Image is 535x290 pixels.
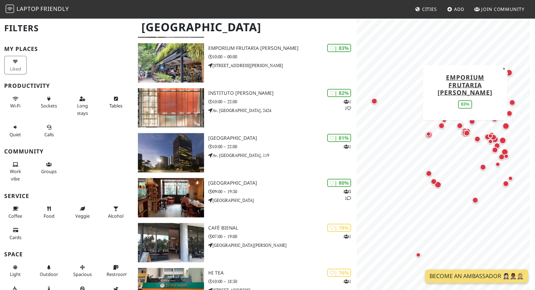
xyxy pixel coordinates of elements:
span: Outdoor area [40,271,58,277]
div: Map marker [487,131,496,140]
a: Emporium Frutaria [PERSON_NAME] [438,73,492,96]
div: Map marker [460,127,470,137]
div: Map marker [456,120,465,129]
div: Map marker [493,160,502,169]
div: Map marker [508,98,517,107]
span: Group tables [41,168,57,174]
h3: Productivity [4,83,129,89]
div: Map marker [492,141,502,150]
span: Natural light [10,271,21,277]
div: Map marker [437,121,446,130]
p: 3 1 [344,188,351,202]
div: Map marker [433,180,443,190]
h3: My Places [4,46,129,52]
a: Add [444,3,467,15]
span: Spacious [73,271,92,277]
div: Map marker [424,130,433,138]
div: | 83% [327,44,351,52]
a: Cities [412,3,440,15]
div: Map marker [497,152,506,162]
span: Cities [422,6,437,12]
div: Map marker [486,132,495,140]
div: | 80% [327,179,351,187]
div: Map marker [455,121,464,130]
h3: Emporium Frutaria [PERSON_NAME] [208,45,357,51]
button: Cards [4,224,27,243]
a: Sesc Avenida Paulista | 81% 1 [GEOGRAPHIC_DATA] 10:00 – 22:00 Av. [GEOGRAPHIC_DATA], 119 [134,133,357,172]
span: Power sockets [41,103,57,109]
button: Food [38,203,60,222]
p: [GEOGRAPHIC_DATA] [208,197,357,204]
button: Quiet [4,121,27,140]
p: Av. [GEOGRAPHIC_DATA], 2424 [208,107,357,114]
p: 10:00 – 22:00 [208,143,357,150]
span: Restroom [107,271,127,277]
span: Work-friendly tables [109,103,122,109]
div: Map marker [498,136,508,145]
div: | 78% [327,224,351,232]
h3: [GEOGRAPHIC_DATA] [208,135,357,141]
button: Veggie [71,203,94,222]
span: People working [10,168,21,182]
a: Instituto Moreira Salles | 82% 11 Instituto [PERSON_NAME] 10:00 – 22:00 Av. [GEOGRAPHIC_DATA], 2424 [134,88,357,127]
p: 1 [344,233,351,240]
h3: Hi Tea [208,270,357,276]
img: Instituto Moreira Salles [138,88,204,127]
div: Map marker [440,116,448,125]
button: Sockets [38,93,60,112]
div: Map marker [486,137,495,146]
div: | 81% [327,134,351,142]
div: Map marker [473,134,482,144]
div: Map marker [471,196,480,205]
div: Map marker [467,117,477,126]
div: Map marker [501,121,511,131]
button: Wi-Fi [4,93,27,112]
h3: Space [4,251,129,258]
span: Add [454,6,464,12]
p: 10:00 – 00:00 [208,53,357,60]
button: Coffee [4,203,27,222]
span: Join Community [481,6,524,12]
div: Map marker [424,169,433,178]
img: Café Bienal [138,223,204,262]
button: Spacious [71,262,94,280]
p: 1 [344,278,351,285]
p: [GEOGRAPHIC_DATA][PERSON_NAME] [208,242,357,249]
div: Map marker [429,177,438,186]
div: Map marker [370,97,379,106]
span: Food [44,213,55,219]
h3: Instituto [PERSON_NAME] [208,90,357,96]
div: Map marker [500,147,510,157]
div: Map marker [504,68,514,78]
p: 10:00 – 22:00 [208,98,357,105]
span: Coffee [8,213,22,219]
h3: Community [4,148,129,155]
div: Map marker [506,174,515,183]
button: Calls [38,121,60,140]
button: Restroom [104,262,127,280]
h3: Service [4,193,129,199]
div: Map marker [414,251,422,259]
p: 10:00 – 18:30 [208,278,357,285]
button: Outdoor [38,262,60,280]
a: LONDON COFFEE STATION | 80% 31 [GEOGRAPHIC_DATA] 09:00 – 19:30 [GEOGRAPHIC_DATA] [134,178,357,217]
p: 07:00 – 19:00 [208,233,357,240]
img: Emporium Frutaria Oscar Freira [138,43,204,83]
a: Join Community [471,3,527,15]
img: Sesc Avenida Paulista [138,133,204,172]
h1: [GEOGRAPHIC_DATA] [136,18,355,37]
div: Map marker [462,128,471,138]
span: Alcohol [108,213,123,219]
span: Quiet [9,131,21,138]
p: Av. [GEOGRAPHIC_DATA], 119 [208,152,357,159]
img: LONDON COFFEE STATION [138,178,204,217]
span: Laptop [17,5,39,13]
button: Long stays [71,93,94,119]
div: Map marker [466,111,476,121]
div: Map marker [490,145,499,154]
span: Credit cards [9,234,21,240]
button: Alcohol [104,203,127,222]
div: Map marker [460,128,470,137]
h3: [GEOGRAPHIC_DATA] [208,180,357,186]
div: Map marker [460,126,469,136]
